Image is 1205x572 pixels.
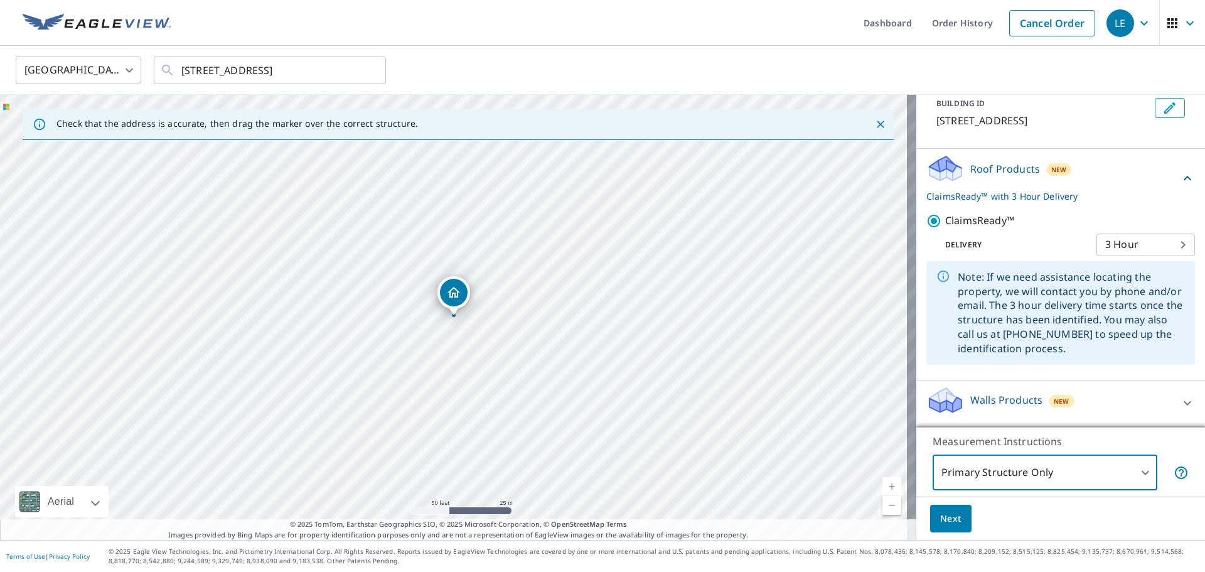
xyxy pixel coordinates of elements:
div: Note: If we need assistance locating the property, we will contact you by phone and/or email. The... [958,265,1185,361]
div: Dropped pin, building 1, Residential property, 4112 Rush Cir Addison, TX 75001 [437,276,470,315]
p: Check that the address is accurate, then drag the marker over the correct structure. [56,118,418,129]
span: Next [940,511,961,527]
button: Next [930,505,972,533]
p: © 2025 Eagle View Technologies, Inc. and Pictometry International Corp. All Rights Reserved. Repo... [109,547,1199,566]
div: [GEOGRAPHIC_DATA] [16,53,141,88]
p: BUILDING ID [936,98,985,109]
button: Close [872,116,889,132]
a: Current Level 19, Zoom Out [882,496,901,515]
div: 3 Hour [1096,227,1195,262]
div: Primary Structure Only [933,455,1157,490]
img: EV Logo [23,14,171,33]
div: Roof ProductsNewClaimsReady™ with 3 Hour Delivery [926,154,1195,203]
p: ClaimsReady™ with 3 Hour Delivery [926,190,1180,203]
p: Measurement Instructions [933,434,1189,449]
input: Search by address or latitude-longitude [181,53,360,88]
p: Delivery [926,239,1096,251]
div: Aerial [15,486,109,517]
p: Roof Products [970,161,1040,176]
a: OpenStreetMap [551,519,604,529]
p: | [6,553,90,560]
div: LE [1106,9,1134,37]
p: ClaimsReady™ [945,213,1014,229]
a: Terms of Use [6,552,45,561]
button: Edit building 1 [1155,98,1185,118]
div: Aerial [44,486,78,517]
div: Walls ProductsNew [926,386,1195,421]
a: Privacy Policy [49,552,90,561]
a: Current Level 19, Zoom In [882,477,901,496]
a: Cancel Order [1009,10,1095,36]
span: New [1054,396,1069,406]
span: Your report will include only the primary structure on the property. For example, a detached gara... [1174,465,1189,480]
p: Walls Products [970,392,1042,407]
a: Terms [606,519,627,529]
span: © 2025 TomTom, Earthstar Geographics SIO, © 2025 Microsoft Corporation, © [290,519,627,530]
span: New [1051,165,1067,175]
p: [STREET_ADDRESS] [936,113,1150,128]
